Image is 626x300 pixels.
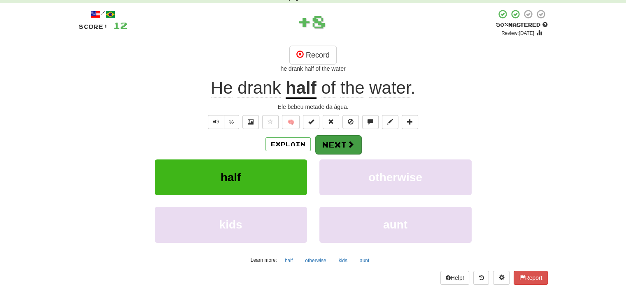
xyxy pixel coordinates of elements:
[334,254,352,267] button: kids
[501,30,534,36] small: Review: [DATE]
[155,159,307,195] button: half
[323,115,339,129] button: Reset to 0% Mastered (alt+r)
[79,103,548,111] div: Ele bebeu metade da água.
[321,78,335,98] span: of
[251,257,277,263] small: Learn more:
[79,9,127,19] div: /
[402,115,418,129] button: Add to collection (alt+a)
[221,171,241,184] span: half
[224,115,240,129] button: ½
[155,207,307,242] button: kids
[280,254,297,267] button: half
[297,9,312,34] span: +
[211,78,233,98] span: He
[113,20,127,30] span: 12
[355,254,374,267] button: aunt
[289,46,337,65] button: Record
[242,115,259,129] button: Show image (alt+x)
[440,271,470,285] button: Help!
[79,65,548,73] div: he drank half of the water
[206,115,240,129] div: Text-to-speech controls
[300,254,330,267] button: otherwise
[368,171,422,184] span: otherwise
[79,23,108,30] span: Score:
[342,115,359,129] button: Ignore sentence (alt+i)
[362,115,379,129] button: Discuss sentence (alt+u)
[282,115,300,129] button: 🧠
[496,21,508,28] span: 50 %
[262,115,279,129] button: Favorite sentence (alt+f)
[473,271,489,285] button: Round history (alt+y)
[265,137,311,151] button: Explain
[219,218,242,231] span: kids
[382,115,398,129] button: Edit sentence (alt+d)
[208,115,224,129] button: Play sentence audio (ctl+space)
[315,135,361,154] button: Next
[312,11,326,32] span: 8
[319,159,472,195] button: otherwise
[286,78,316,99] u: half
[369,78,410,98] span: water
[237,78,281,98] span: drank
[514,271,547,285] button: Report
[319,207,472,242] button: aunt
[340,78,364,98] span: the
[383,218,407,231] span: aunt
[496,21,548,29] div: Mastered
[303,115,319,129] button: Set this sentence to 100% Mastered (alt+m)
[316,78,416,98] span: .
